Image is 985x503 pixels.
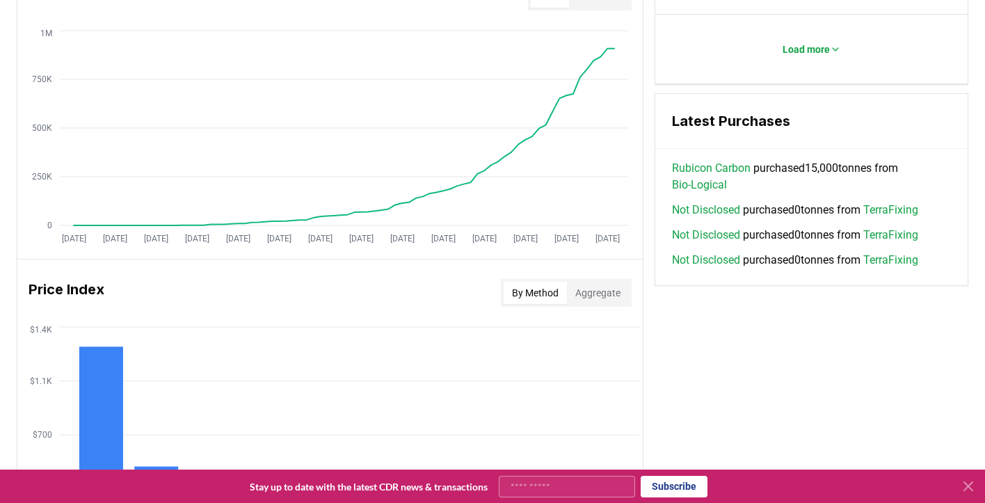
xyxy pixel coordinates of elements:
[672,202,740,218] a: Not Disclosed
[30,325,52,335] tspan: $1.4K
[349,234,374,243] tspan: [DATE]
[513,234,538,243] tspan: [DATE]
[32,74,52,84] tspan: 750K
[672,202,918,218] span: purchased 0 tonnes from
[431,234,456,243] tspan: [DATE]
[595,234,620,243] tspan: [DATE]
[390,234,415,243] tspan: [DATE]
[226,234,250,243] tspan: [DATE]
[267,234,291,243] tspan: [DATE]
[29,279,104,307] h3: Price Index
[672,227,918,243] span: purchased 0 tonnes from
[554,234,579,243] tspan: [DATE]
[47,221,52,230] tspan: 0
[144,234,168,243] tspan: [DATE]
[672,160,751,177] a: Rubicon Carbon
[472,234,497,243] tspan: [DATE]
[504,282,567,304] button: By Method
[672,252,918,269] span: purchased 0 tonnes from
[863,202,918,218] a: TerraFixing
[40,29,52,38] tspan: 1M
[62,234,86,243] tspan: [DATE]
[308,234,333,243] tspan: [DATE]
[672,160,951,193] span: purchased 15,000 tonnes from
[30,376,52,386] tspan: $1.1K
[33,430,52,440] tspan: $700
[672,252,740,269] a: Not Disclosed
[32,123,52,133] tspan: 500K
[672,177,727,193] a: Bio-Logical
[103,234,127,243] tspan: [DATE]
[567,282,629,304] button: Aggregate
[672,111,951,131] h3: Latest Purchases
[783,42,830,56] p: Load more
[771,35,852,63] button: Load more
[185,234,209,243] tspan: [DATE]
[32,172,52,182] tspan: 250K
[672,227,740,243] a: Not Disclosed
[863,227,918,243] a: TerraFixing
[863,252,918,269] a: TerraFixing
